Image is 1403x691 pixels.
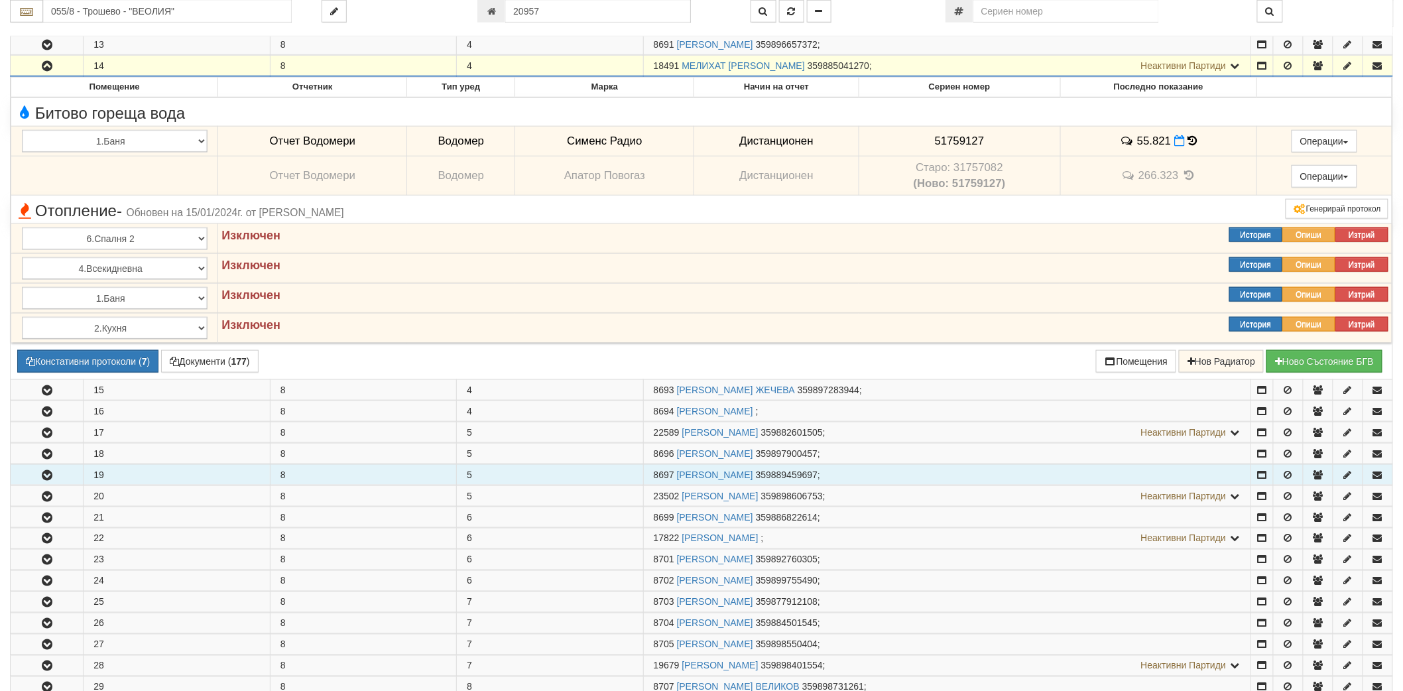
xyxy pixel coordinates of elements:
a: [PERSON_NAME] [682,491,759,501]
a: [PERSON_NAME] [677,618,753,629]
a: [PERSON_NAME] [682,660,759,671]
span: Битово гореща вода [15,105,185,122]
td: 17 [84,422,270,442]
td: ; [643,422,1250,442]
button: Изтрий [1335,227,1388,242]
span: Неактивни Партиди [1141,491,1227,501]
td: 8 [270,613,456,633]
td: 8 [270,401,456,421]
span: 359886822614 [756,512,818,523]
button: Изтрий [1335,287,1388,302]
span: 359896657372 [756,39,818,50]
a: [PERSON_NAME] ЖЕЧЕВА [677,385,795,395]
span: Партида № [654,576,674,586]
span: Партида № [654,554,674,565]
td: ; [643,464,1250,485]
td: ; [643,379,1250,400]
span: Партида № [654,385,674,395]
span: 266.323 [1138,170,1179,182]
td: 21 [84,507,270,527]
td: Устройство със сериен номер 31757082 беше подменено от устройство със сериен номер 51759127 [859,157,1060,196]
td: 25 [84,592,270,612]
span: 4 [467,406,472,416]
a: [PERSON_NAME] [677,39,753,50]
td: 27 [84,634,270,655]
td: ; [643,485,1250,506]
span: Неактивни Партиди [1141,60,1227,71]
span: Партида № [654,597,674,607]
a: [PERSON_NAME] [677,597,753,607]
span: 7 [467,639,472,650]
span: Партида № [654,639,674,650]
span: Неактивни Партиди [1141,427,1227,438]
span: 4 [467,385,472,395]
strong: Изключен [221,229,280,242]
span: Партида № [654,491,680,501]
span: Партида № [654,60,680,71]
th: Сериен номер [859,78,1060,97]
span: 55.821 [1137,135,1171,147]
a: [PERSON_NAME] [677,470,753,480]
span: Отчет Водомери [270,169,355,182]
span: 359898401554 [761,660,823,671]
span: Партида № [654,660,680,671]
button: Изтрий [1335,257,1388,272]
td: 8 [270,379,456,400]
th: Помещение [11,78,218,97]
span: 51759127 [935,135,985,147]
a: [PERSON_NAME] [677,554,753,565]
i: Нов Отчет към 29/08/2025 [1174,135,1185,147]
td: 8 [270,56,456,77]
td: ; [643,401,1250,421]
td: 14 [84,56,270,77]
td: Дистанционен [694,157,859,196]
th: Тип уред [407,78,515,97]
td: 8 [270,464,456,485]
span: Партида № [654,406,674,416]
th: Отчетник [218,78,407,97]
span: 6 [467,576,472,586]
strong: Изключен [221,259,280,272]
span: Партида № [654,512,674,523]
td: 15 [84,379,270,400]
button: Констативни протоколи (7) [17,350,158,373]
button: История [1229,287,1282,302]
td: 8 [270,422,456,442]
button: Изтрий [1335,317,1388,332]
td: ; [643,34,1250,55]
span: 359885041270 [808,60,869,71]
td: Дистанционен [694,126,859,157]
span: 359882601505 [761,427,823,438]
span: Партида № [654,618,674,629]
span: 4 [467,60,472,71]
span: 6 [467,554,472,565]
td: ; [643,507,1250,527]
td: 24 [84,570,270,591]
td: Сименс Радио [515,126,694,157]
td: Водомер [407,126,515,157]
td: 8 [270,592,456,612]
b: 7 [142,356,147,367]
span: История на забележките [1120,135,1137,147]
td: 8 [270,528,456,548]
b: 177 [231,356,247,367]
span: 5 [467,470,472,480]
td: 18 [84,443,270,464]
span: 359898606753 [761,491,823,501]
span: 6 [467,533,472,544]
td: 16 [84,401,270,421]
button: История [1229,227,1282,242]
span: Партида № [654,427,680,438]
td: 26 [84,613,270,633]
td: ; [643,528,1250,548]
b: (Ново: 51759127) [914,177,1006,190]
td: ; [643,634,1250,655]
span: Обновен на 15/01/2024г. от [PERSON_NAME] [127,207,344,218]
td: 20 [84,485,270,506]
button: Опиши [1282,227,1335,242]
span: История на забележките [1121,169,1138,182]
td: ; [643,549,1250,570]
button: Опиши [1282,317,1335,332]
td: 8 [270,485,456,506]
span: Неактивни Партиди [1141,660,1227,671]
